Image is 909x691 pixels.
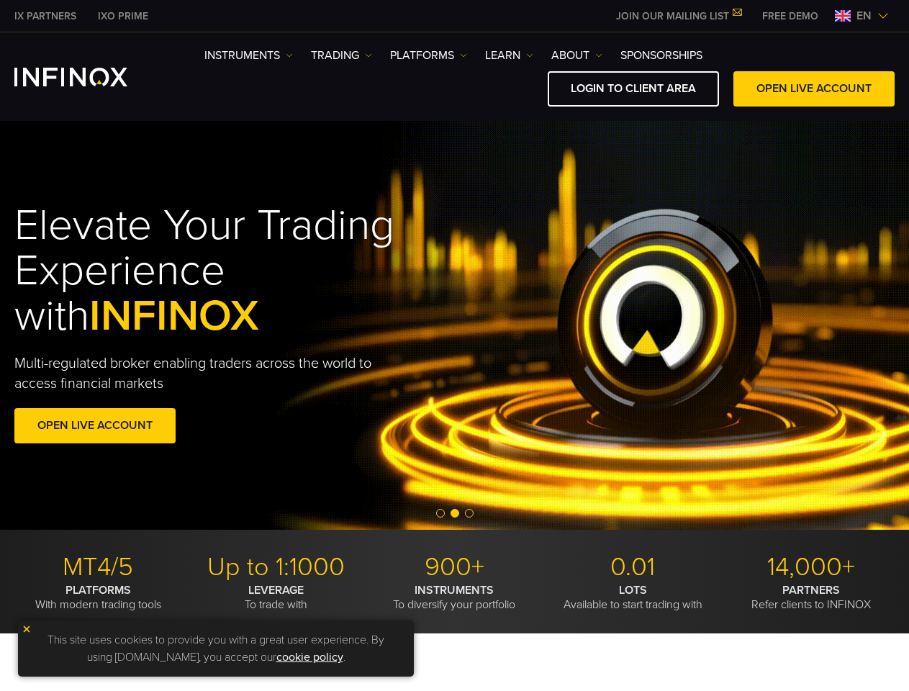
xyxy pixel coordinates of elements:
p: MT4/5 [14,551,182,583]
p: Multi-regulated broker enabling traders across the world to access financial markets [14,353,388,394]
a: INFINOX [87,9,159,24]
a: OPEN LIVE ACCOUNT [733,71,895,107]
a: INFINOX Logo [14,68,161,86]
p: 0.01 [549,551,717,583]
p: Refer clients to INFINOX [727,583,895,612]
img: yellow close icon [22,624,32,634]
a: ABOUT [551,47,602,64]
p: This site uses cookies to provide you with a great user experience. By using [DOMAIN_NAME], you a... [25,628,407,669]
span: INFINOX [89,290,259,342]
span: Go to slide 1 [436,509,445,518]
a: Instruments [204,47,293,64]
a: INFINOX MENU [751,9,829,24]
strong: INSTRUMENTS [415,583,494,597]
p: Up to 1:1000 [193,551,361,583]
p: With modern trading tools [14,583,182,612]
p: Available to start trading with [549,583,717,612]
a: SPONSORSHIPS [620,47,702,64]
span: Go to slide 2 [451,509,459,518]
p: To diversify your portfolio [371,583,538,612]
p: 14,000+ [727,551,895,583]
strong: PARTNERS [782,583,840,597]
span: Go to slide 3 [465,509,474,518]
a: Learn [485,47,533,64]
a: TRADING [311,47,372,64]
a: JOIN OUR MAILING LIST [605,10,751,22]
span: en [851,7,877,24]
strong: PLATFORMS [65,583,131,597]
h1: Elevate Your Trading Experience with [14,203,481,339]
p: 900+ [371,551,538,583]
p: To trade with [193,583,361,612]
a: OPEN LIVE ACCOUNT [14,408,176,443]
strong: LEVERAGE [248,583,304,597]
strong: LOTS [619,583,647,597]
a: cookie policy [276,650,343,664]
a: PLATFORMS [390,47,467,64]
a: LOGIN TO CLIENT AREA [548,71,719,107]
a: INFINOX [4,9,87,24]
